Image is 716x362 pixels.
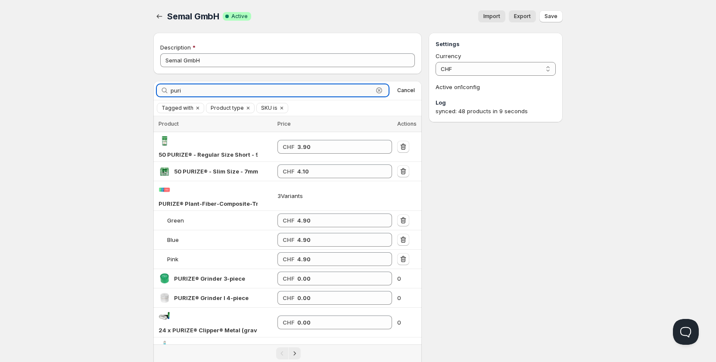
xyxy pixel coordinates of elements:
button: SKU is [257,103,277,113]
div: PURIZE® Grinder I 4-piece [174,294,249,302]
div: 50 PURIZE® - Regular Size Short - 9mm [159,150,258,159]
h3: Log [436,98,556,107]
span: Save [545,13,557,20]
input: 0.00 [297,291,379,305]
h3: Settings [436,40,556,48]
div: PURIZE® Grinder 3-piece [174,274,245,283]
input: 3.90 [297,140,379,154]
strong: CHF [283,294,295,301]
input: Search by title [171,84,373,96]
span: PURIZE® Plant-Fiber-Composite-Tray KIT [159,200,277,207]
button: Next [289,347,301,359]
span: 24 x PURIZE® Clipper® Metal (graviert) Green Blue Shiny [159,327,319,334]
input: 0.00 [297,316,379,329]
span: Description [160,44,191,51]
span: Product type [211,105,244,111]
strong: CHF [283,275,295,282]
button: Import [478,10,505,22]
button: Save [539,10,563,22]
strong: CHF [283,319,295,326]
nav: Pagination [153,344,422,362]
span: Currency [436,53,461,59]
div: synced: 48 products in 9 seconds [436,107,556,115]
input: 0.00 [297,272,379,285]
strong: CHF [283,143,295,150]
div: Green [167,216,184,225]
input: 4.90 [297,233,379,247]
span: PURIZE® Grinder I 4-piece [174,294,249,301]
strong: CHF [283,168,295,175]
span: Pink [167,256,178,263]
button: Clear [244,103,252,113]
input: 4.90 [297,213,379,227]
span: SKU is [261,105,277,111]
input: 4.10 [297,164,379,178]
div: 50 PURIZE® - Slim Size - 7mm [174,167,258,176]
span: Price [277,121,291,127]
strong: CHF [283,217,295,224]
span: Export [514,13,531,20]
button: Cancel [394,85,418,96]
div: PURIZE® Plant-Fiber-Composite-Tray KIT [159,199,258,208]
p: Active on 1 config [436,83,556,91]
span: Active [231,13,248,20]
td: 0 [395,288,422,308]
input: Private internal description [160,53,415,67]
span: Cancel [397,87,415,94]
span: Actions [397,121,417,127]
button: Clear [375,86,383,95]
td: 0 [395,269,422,288]
strong: CHF [283,236,295,243]
span: 50 PURIZE® - Slim Size - 7mm [174,168,258,175]
a: Export [509,10,536,22]
span: PURIZE® Grinder 3-piece [174,275,245,282]
span: Semal GmbH [167,11,219,22]
div: Pink [167,255,178,263]
button: Product type [206,103,244,113]
button: Clear [277,103,286,113]
span: Import [483,13,500,20]
div: 24 x PURIZE® Clipper® Metal (graviert) Green Blue Shiny [159,326,258,334]
span: Product [159,121,179,127]
button: Clear [193,103,202,113]
strong: CHF [283,256,295,263]
td: 0 [395,308,422,337]
button: Tagged with [157,103,193,113]
span: Green [167,217,184,224]
input: 4.90 [297,252,379,266]
span: Blue [167,236,179,243]
iframe: Help Scout Beacon - Open [673,319,699,345]
div: Blue [167,235,179,244]
span: 50 PURIZE® - Regular Size Short - 9mm [159,151,270,158]
td: 3 Variants [275,181,395,211]
span: Tagged with [162,105,193,111]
